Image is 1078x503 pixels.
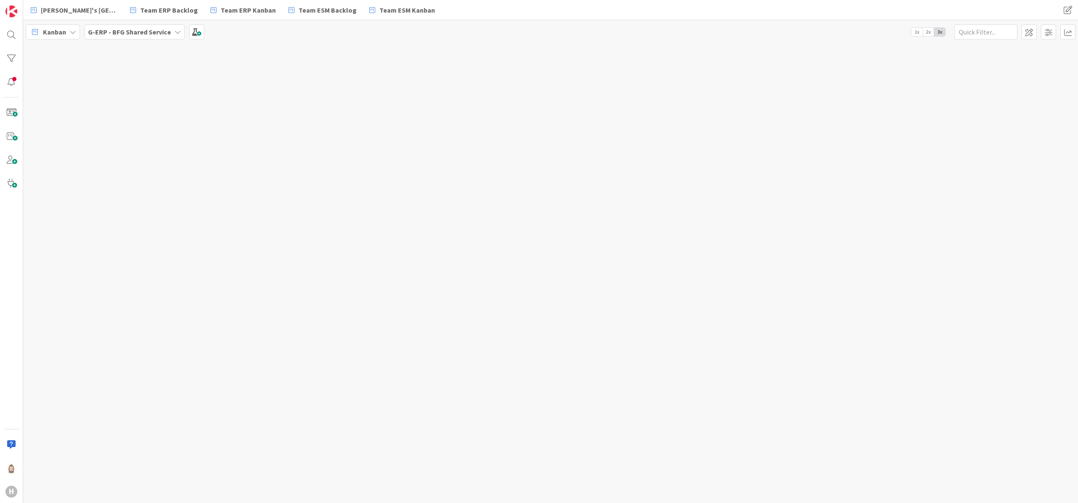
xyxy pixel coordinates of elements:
span: 2x [923,28,934,36]
a: Team ERP Kanban [205,3,281,18]
a: Team ESM Kanban [364,3,440,18]
img: Rv [5,462,17,474]
div: H [5,486,17,498]
span: 1x [911,28,923,36]
a: Team ESM Backlog [283,3,362,18]
span: 3x [934,28,945,36]
span: Team ERP Kanban [221,5,276,15]
span: Team ESM Backlog [299,5,357,15]
a: [PERSON_NAME]'s [GEOGRAPHIC_DATA] [26,3,123,18]
b: G-ERP - BFG Shared Service [88,28,171,36]
a: Team ERP Backlog [125,3,203,18]
span: Team ERP Backlog [140,5,198,15]
span: Team ESM Kanban [379,5,435,15]
span: Kanban [43,27,66,37]
input: Quick Filter... [954,24,1017,40]
span: [PERSON_NAME]'s [GEOGRAPHIC_DATA] [41,5,117,15]
img: Visit kanbanzone.com [5,5,17,17]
